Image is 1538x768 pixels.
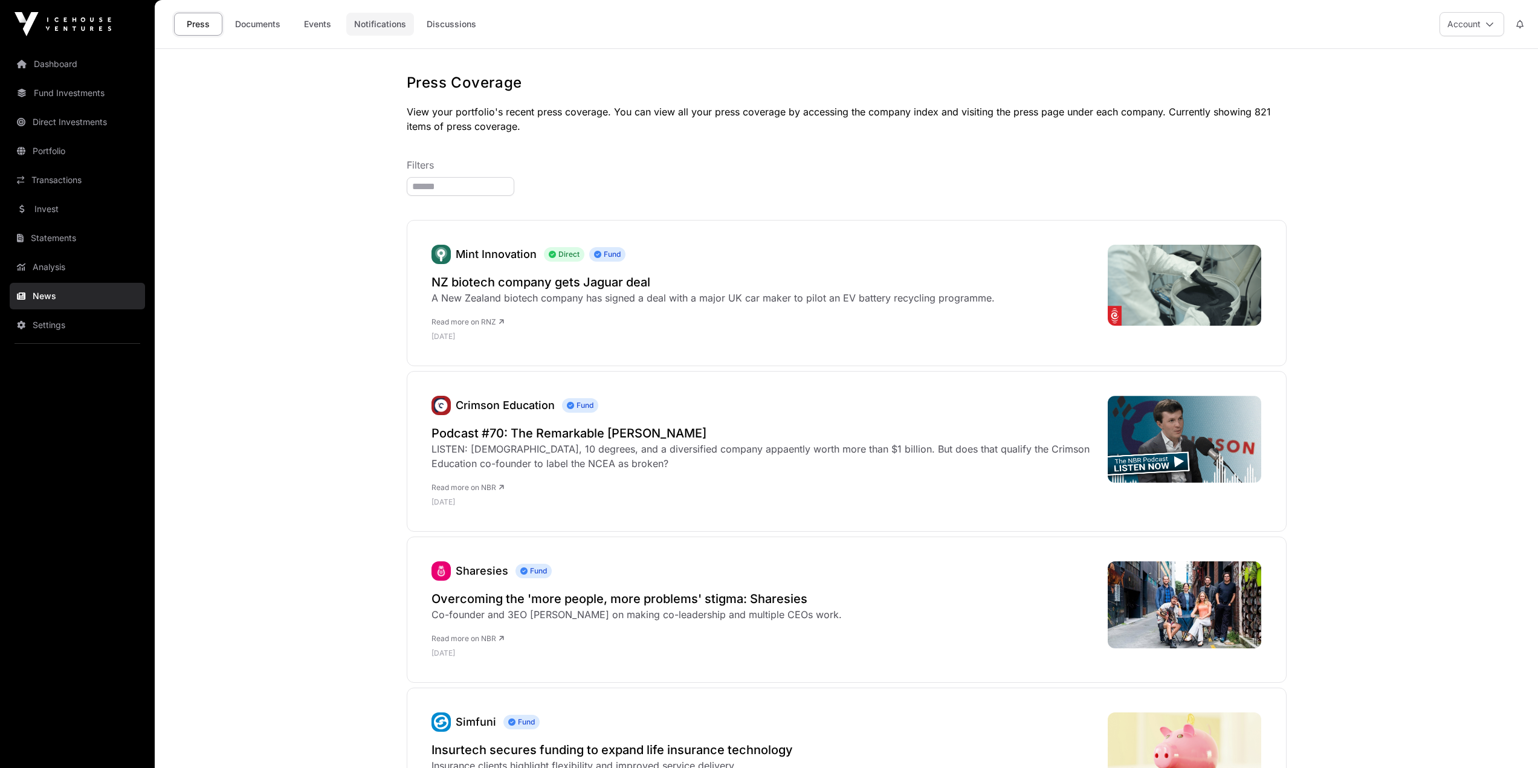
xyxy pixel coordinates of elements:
[174,13,222,36] a: Press
[431,245,451,264] img: Mint.svg
[431,561,451,581] a: Sharesies
[227,13,288,36] a: Documents
[1478,710,1538,768] iframe: Chat Widget
[10,283,145,309] a: News
[431,712,451,732] a: Simfuni
[10,312,145,338] a: Settings
[407,105,1287,134] p: View your portfolio's recent press coverage. You can view all your press coverage by accessing th...
[346,13,414,36] a: Notifications
[431,317,504,326] a: Read more on RNZ
[431,483,504,492] a: Read more on NBR
[431,396,451,415] a: Crimson Education
[10,109,145,135] a: Direct Investments
[515,564,552,578] span: Fund
[589,247,625,262] span: Fund
[456,715,496,728] a: Simfuni
[503,715,540,729] span: Fund
[544,247,584,262] span: Direct
[431,274,995,291] a: NZ biotech company gets Jaguar deal
[1108,245,1262,326] img: 4K2DXWV_687835b9ce478d6e7495c317_Mint_2_jpg.png
[10,51,145,77] a: Dashboard
[10,225,145,251] a: Statements
[431,741,793,758] a: Insurtech secures funding to expand life insurance technology
[431,332,995,341] p: [DATE]
[15,12,111,36] img: Icehouse Ventures Logo
[562,398,598,413] span: Fund
[431,396,451,415] img: unnamed.jpg
[419,13,484,36] a: Discussions
[431,712,451,732] img: Simfuni-favicon.svg
[10,138,145,164] a: Portfolio
[456,248,537,260] a: Mint Innovation
[1108,396,1262,483] img: NBRP-Episode-70-Jamie-Beaton-LEAD-GIF.gif
[10,167,145,193] a: Transactions
[431,561,451,581] img: sharesies_logo.jpeg
[431,607,842,622] div: Co-founder and 3EO [PERSON_NAME] on making co-leadership and multiple CEOs work.
[10,254,145,280] a: Analysis
[456,564,508,577] a: Sharesies
[431,291,995,305] div: A New Zealand biotech company has signed a deal with a major UK car maker to pilot an EV battery ...
[293,13,341,36] a: Events
[431,245,451,264] a: Mint Innovation
[10,196,145,222] a: Invest
[407,158,1287,172] p: Filters
[1439,12,1504,36] button: Account
[456,399,555,411] a: Crimson Education
[431,425,1096,442] a: Podcast #70: The Remarkable [PERSON_NAME]
[431,648,842,658] p: [DATE]
[10,80,145,106] a: Fund Investments
[431,590,842,607] a: Overcoming the 'more people, more problems' stigma: Sharesies
[431,442,1096,471] div: LISTEN: [DEMOGRAPHIC_DATA], 10 degrees, and a diversified company appaently worth more than $1 bi...
[431,497,1096,507] p: [DATE]
[1108,561,1262,648] img: Sharesies-co-founders_4407.jpeg
[407,73,1287,92] h1: Press Coverage
[431,634,504,643] a: Read more on NBR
